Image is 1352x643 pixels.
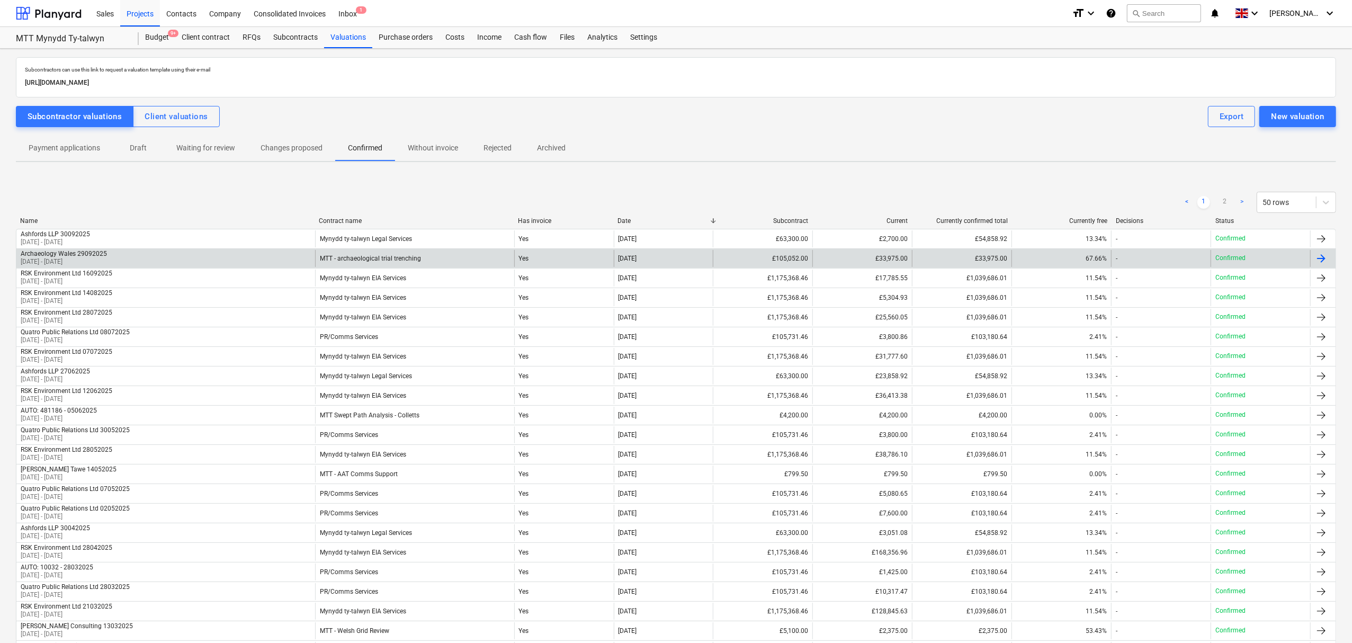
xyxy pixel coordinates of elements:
[21,297,112,306] p: [DATE] - [DATE]
[514,387,614,404] div: Yes
[1116,372,1117,380] div: -
[16,33,126,44] div: MTT Mynydd Ty-talwyn
[1116,549,1117,556] div: -
[1086,294,1107,301] span: 11.54%
[1106,7,1116,20] i: Knowledge base
[812,387,912,404] div: £36,413.38
[21,591,130,600] p: [DATE] - [DATE]
[812,289,912,306] div: £5,304.93
[320,431,378,439] div: PR/Comms Services
[553,27,581,48] div: Files
[1215,217,1306,225] div: Status
[912,387,1011,404] div: £1,039,686.01
[619,451,637,458] div: [DATE]
[320,588,378,595] div: PR/Comms Services
[1072,7,1085,20] i: format_size
[21,466,117,473] div: [PERSON_NAME] Tawe 14052025
[471,27,508,48] a: Income
[912,544,1011,561] div: £1,039,686.01
[912,466,1011,483] div: £799.50
[619,372,637,380] div: [DATE]
[812,505,912,522] div: £7,600.00
[912,270,1011,287] div: £1,039,686.01
[21,328,130,336] div: Quatro Public Relations Ltd 08072025
[619,314,637,321] div: [DATE]
[21,407,97,414] div: AUTO: 481186 - 05062025
[21,505,130,512] div: Quatro Public Relations Ltd 02052025
[21,270,112,277] div: RSK Environment Ltd 16092025
[812,544,912,561] div: £168,356.96
[1116,470,1117,478] div: -
[713,407,812,424] div: £4,200.00
[439,27,471,48] a: Costs
[619,235,637,243] div: [DATE]
[619,568,637,576] div: [DATE]
[320,235,412,243] div: Mynydd ty-talwyn Legal Services
[175,27,236,48] div: Client contract
[21,289,112,297] div: RSK Environment Ltd 14082025
[1086,235,1107,243] span: 13.34%
[28,110,122,123] div: Subcontractor valuations
[21,544,112,551] div: RSK Environment Ltd 28042025
[267,27,324,48] div: Subcontracts
[619,274,637,282] div: [DATE]
[812,622,912,639] div: £2,375.00
[1116,529,1117,537] div: -
[619,412,637,419] div: [DATE]
[912,583,1011,600] div: £103,180.64
[514,407,614,424] div: Yes
[1180,196,1193,209] a: Previous page
[1215,606,1246,615] p: Confirmed
[912,407,1011,424] div: £4,200.00
[912,250,1011,267] div: £33,975.00
[1215,352,1246,361] p: Confirmed
[21,257,107,266] p: [DATE] - [DATE]
[619,255,637,262] div: [DATE]
[1116,451,1117,458] div: -
[21,309,112,316] div: RSK Environment Ltd 28072025
[1089,470,1107,478] span: 0.00%
[21,453,112,462] p: [DATE] - [DATE]
[619,608,637,615] div: [DATE]
[514,622,614,639] div: Yes
[514,368,614,385] div: Yes
[1116,353,1117,360] div: -
[319,217,509,225] div: Contract name
[514,289,614,306] div: Yes
[713,446,812,463] div: £1,175,368.46
[619,392,637,399] div: [DATE]
[713,426,812,443] div: £105,731.46
[320,549,406,556] div: Mynydd ty-talwyn EIA Services
[21,368,90,375] div: Ashfords LLP 27062025
[1086,255,1107,262] span: 67.66%
[1215,450,1246,459] p: Confirmed
[812,328,912,345] div: £3,800.86
[1086,274,1107,282] span: 11.54%
[514,544,614,561] div: Yes
[139,27,175,48] div: Budget
[917,217,1008,225] div: Currently confirmed total
[912,505,1011,522] div: £103,180.64
[1116,490,1117,497] div: -
[21,493,130,502] p: [DATE] - [DATE]
[1215,234,1246,243] p: Confirmed
[1259,106,1336,127] button: New valuation
[133,106,219,127] button: Client valuations
[514,505,614,522] div: Yes
[21,485,130,493] div: Quatro Public Relations Ltd 07052025
[320,392,406,399] div: Mynydd ty-talwyn EIA Services
[484,142,512,154] p: Rejected
[1116,510,1117,517] div: -
[713,603,812,620] div: £1,175,368.46
[1116,314,1117,321] div: -
[1085,7,1097,20] i: keyboard_arrow_down
[514,564,614,581] div: Yes
[324,27,372,48] a: Valuations
[713,466,812,483] div: £799.50
[713,485,812,502] div: £105,731.46
[1016,217,1107,225] div: Currently free
[21,512,130,521] p: [DATE] - [DATE]
[812,270,912,287] div: £17,785.55
[1208,106,1256,127] button: Export
[812,348,912,365] div: £31,777.60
